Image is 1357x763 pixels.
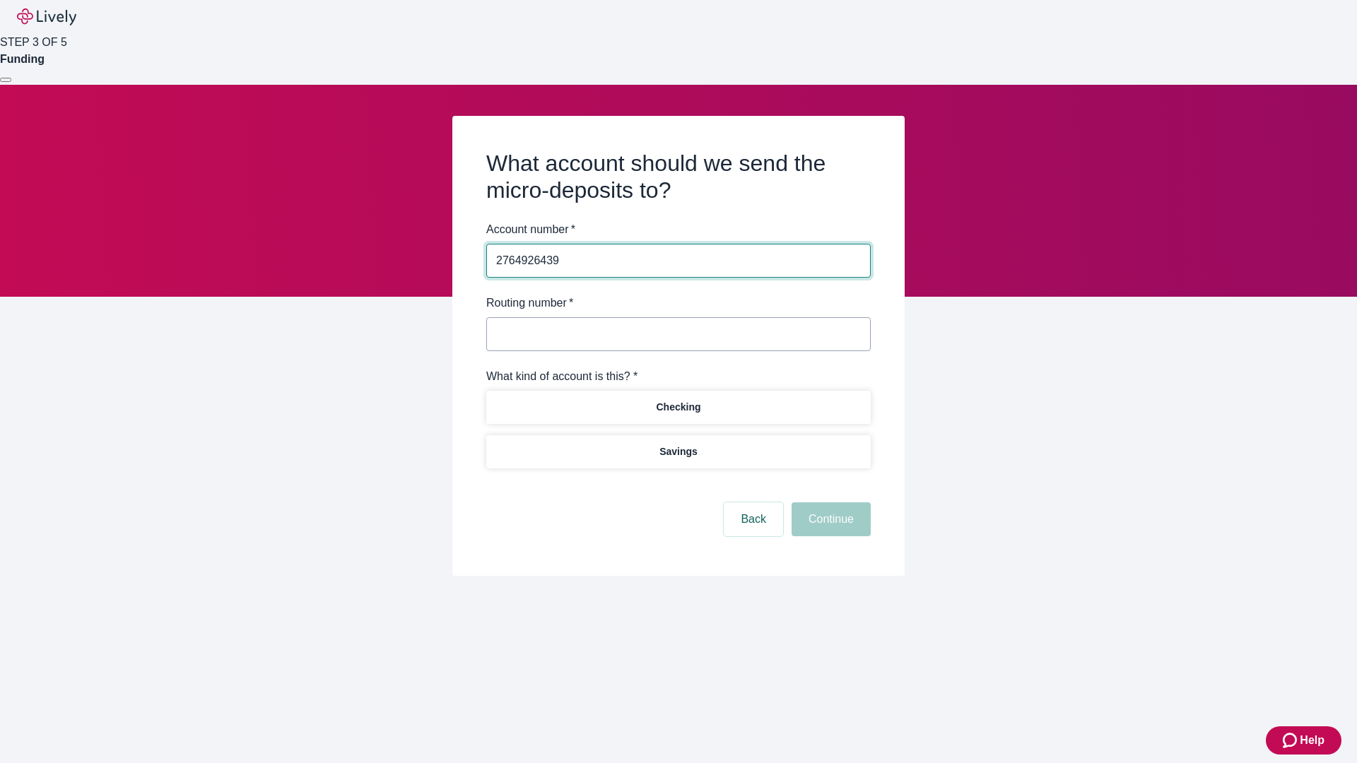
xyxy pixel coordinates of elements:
[486,391,871,424] button: Checking
[486,150,871,204] h2: What account should we send the micro-deposits to?
[486,435,871,468] button: Savings
[486,295,573,312] label: Routing number
[1283,732,1300,749] svg: Zendesk support icon
[659,444,698,459] p: Savings
[17,8,76,25] img: Lively
[486,368,638,385] label: What kind of account is this? *
[724,502,783,536] button: Back
[1300,732,1324,749] span: Help
[1266,726,1341,755] button: Zendesk support iconHelp
[486,221,575,238] label: Account number
[656,400,700,415] p: Checking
